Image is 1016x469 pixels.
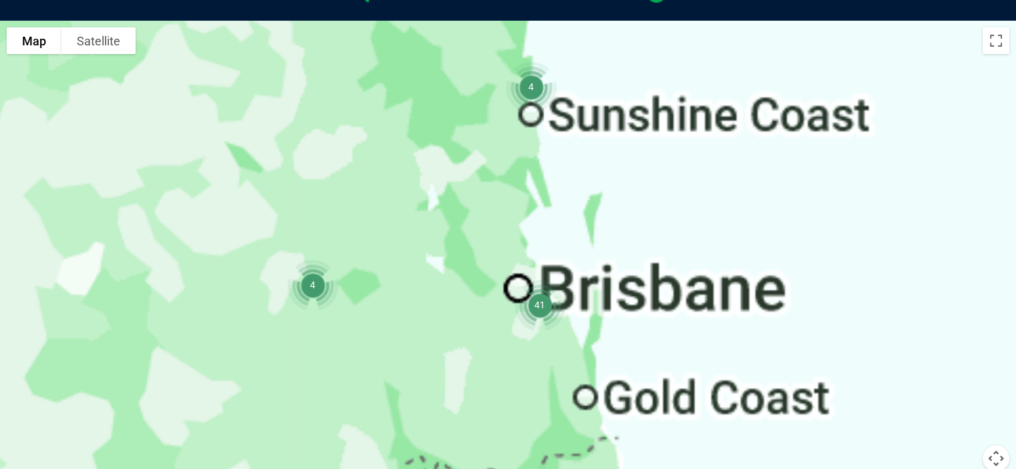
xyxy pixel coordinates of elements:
button: Toggle fullscreen view [983,27,1009,54]
button: Show street map [7,27,61,54]
div: 4 [500,56,562,117]
button: Show satellite imagery [61,27,136,54]
div: 4 [282,254,343,316]
div: 41 [509,274,570,336]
